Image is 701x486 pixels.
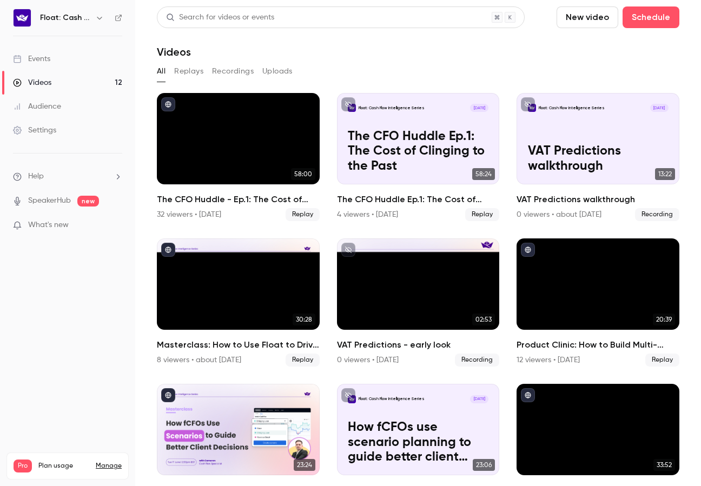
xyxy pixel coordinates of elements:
div: 0 viewers • [DATE] [337,355,399,365]
button: Uploads [262,63,293,80]
li: VAT Predictions - early look [337,238,500,367]
h2: Masterclass: How to Use Float to Drive Smarter Cash Flow Decisions [157,338,320,351]
h6: Float: Cash Flow Intelligence Series [40,12,91,23]
h1: Videos [157,45,191,58]
button: published [521,243,535,257]
p: Float: Cash Flow Intelligence Series [359,105,425,111]
a: SpeakerHub [28,195,71,207]
div: 12 viewers • [DATE] [517,355,580,365]
span: Replay [286,354,320,367]
div: Videos [13,77,51,88]
img: Float: Cash Flow Intelligence Series [14,9,31,26]
span: [DATE] [470,395,488,403]
button: unpublished [521,97,535,111]
div: 8 viewers • about [DATE] [157,355,241,365]
span: Help [28,171,44,182]
span: 23:24 [294,459,315,471]
h2: VAT Predictions walkthrough [517,193,679,206]
div: Audience [13,101,61,112]
li: The CFO Huddle - Ep.1: The Cost of Clinging to the Past [157,93,320,221]
div: 4 viewers • [DATE] [337,209,398,220]
div: 0 viewers • about [DATE] [517,209,601,220]
span: What's new [28,219,69,231]
p: How fCFOs use scenario planning to guide better client decisions [348,420,488,464]
span: 20:39 [653,314,675,325]
button: published [161,243,175,257]
span: Pro [14,460,32,472]
button: unpublished [341,388,355,402]
h2: Product Clinic: How to Build Multi-Entity Forecasting in Float [517,338,679,351]
div: Search for videos or events [166,12,274,23]
li: The CFO Huddle Ep.1: The Cost of Clinging to the Past [337,93,500,221]
button: New video [557,6,618,28]
a: 30:28Masterclass: How to Use Float to Drive Smarter Cash Flow Decisions8 viewers • about [DATE]Re... [157,238,320,367]
a: VAT Predictions walkthroughFloat: Cash Flow Intelligence Series[DATE]VAT Predictions walkthrough1... [517,93,679,221]
a: 20:39Product Clinic: How to Build Multi-Entity Forecasting in Float12 viewers • [DATE]Replay [517,238,679,367]
div: Settings [13,125,56,136]
div: 32 viewers • [DATE] [157,209,221,220]
p: Float: Cash Flow Intelligence Series [359,396,425,402]
span: Plan usage [38,462,89,470]
span: Recording [635,208,679,221]
a: The CFO Huddle Ep.1: The Cost of Clinging to the Past Float: Cash Flow Intelligence Series[DATE]T... [337,93,500,221]
h2: The CFO Huddle Ep.1: The Cost of Clinging to the Past [337,193,500,206]
button: Recordings [212,63,254,80]
span: Replay [465,208,499,221]
span: Replay [645,354,679,367]
button: unpublished [341,97,355,111]
button: unpublished [341,243,355,257]
span: 23:06 [473,459,495,471]
span: 30:28 [293,314,315,325]
section: Videos [157,6,679,480]
button: All [157,63,166,80]
button: published [521,388,535,402]
div: Events [13,54,50,64]
li: VAT Predictions walkthrough [517,93,679,221]
span: Recording [455,354,499,367]
h2: The CFO Huddle - Ep.1: The Cost of Clinging to the Past [157,193,320,206]
button: Replays [174,63,203,80]
span: [DATE] [650,104,669,112]
span: [DATE] [470,104,488,112]
span: 33:52 [653,459,675,471]
span: 58:00 [291,168,315,180]
span: 13:22 [655,168,675,180]
li: Masterclass: How to Use Float to Drive Smarter Cash Flow Decisions [157,238,320,367]
h2: VAT Predictions - early look [337,338,500,351]
p: VAT Predictions walkthrough [528,144,669,173]
p: The CFO Huddle Ep.1: The Cost of Clinging to the Past [348,129,488,174]
li: help-dropdown-opener [13,171,122,182]
button: published [161,97,175,111]
li: Product Clinic: How to Build Multi-Entity Forecasting in Float [517,238,679,367]
span: 58:24 [472,168,495,180]
span: Replay [286,208,320,221]
button: published [161,388,175,402]
span: new [77,196,99,207]
span: 02:53 [472,314,495,325]
a: 58:00The CFO Huddle - Ep.1: The Cost of Clinging to the Past32 viewers • [DATE]Replay [157,93,320,221]
p: Float: Cash Flow Intelligence Series [539,105,605,111]
button: Schedule [623,6,679,28]
a: Manage [96,462,122,470]
a: 02:53VAT Predictions - early look0 viewers • [DATE]Recording [337,238,500,367]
